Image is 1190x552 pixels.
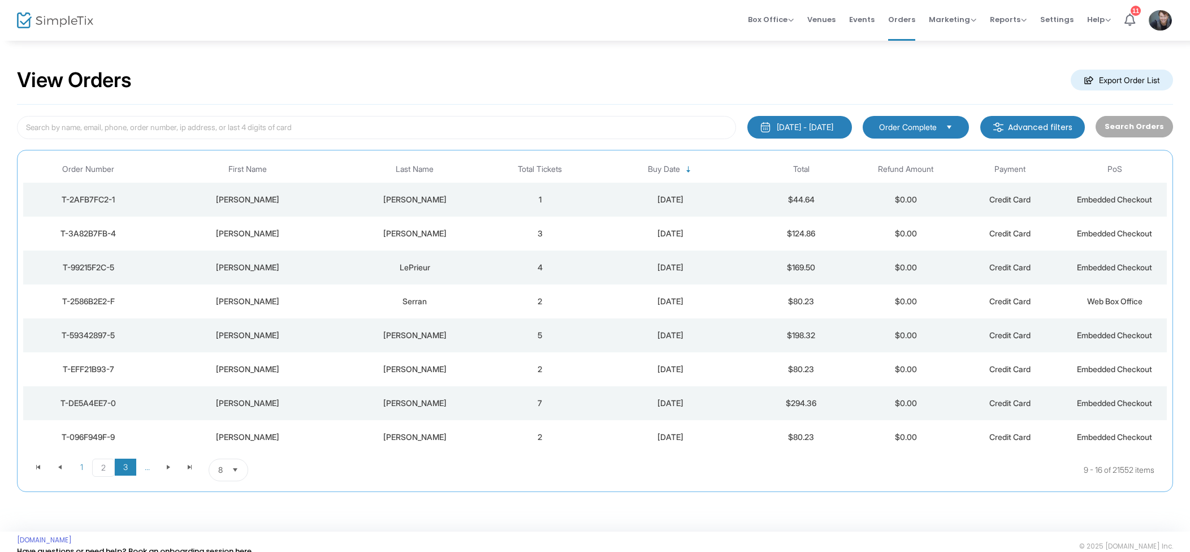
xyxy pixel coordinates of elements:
span: Order Complete [879,122,937,133]
span: Embedded Checkout [1077,262,1152,272]
div: Robinson [344,398,485,409]
td: $198.32 [749,318,854,352]
img: monthly [760,122,771,133]
th: Total Tickets [488,156,592,183]
div: Serran [344,296,485,307]
td: $0.00 [854,420,958,454]
td: 3 [488,217,592,251]
div: 11 [1131,6,1141,16]
td: $0.00 [854,318,958,352]
td: $80.23 [749,352,854,386]
span: Embedded Checkout [1077,330,1152,340]
input: Search by name, email, phone, order number, ip address, or last 4 digits of card [17,116,736,139]
div: Data table [23,156,1167,454]
div: 2025-08-16 [595,296,746,307]
span: Marketing [929,14,976,25]
span: Credit Card [989,330,1031,340]
div: 2025-08-16 [595,432,746,443]
td: $169.50 [749,251,854,284]
button: Select [227,459,243,481]
span: Embedded Checkout [1077,398,1152,408]
td: $80.23 [749,420,854,454]
td: 4 [488,251,592,284]
div: LePrieur [344,262,485,273]
img: filter [993,122,1004,133]
div: Mahon [344,330,485,341]
span: Page 4 [136,459,158,476]
td: $0.00 [854,217,958,251]
a: [DOMAIN_NAME] [17,536,72,545]
td: $0.00 [854,251,958,284]
div: Beth [157,228,339,239]
div: T-59342897-5 [26,330,151,341]
span: Page 3 [115,459,136,476]
div: [DATE] - [DATE] [777,122,833,133]
h2: View Orders [17,68,132,93]
span: PoS [1107,165,1122,174]
div: T-DE5A4EE7-0 [26,398,151,409]
td: $294.36 [749,386,854,420]
button: [DATE] - [DATE] [747,116,852,139]
span: Credit Card [989,364,1031,374]
td: 2 [488,284,592,318]
span: Sortable [684,165,693,174]
span: Box Office [748,14,794,25]
td: $0.00 [854,386,958,420]
span: Embedded Checkout [1077,364,1152,374]
span: Orders [888,5,915,34]
div: T-EFF21B93-7 [26,364,151,375]
span: Page 1 [71,459,92,476]
td: 2 [488,420,592,454]
span: Events [849,5,875,34]
td: 2 [488,352,592,386]
div: Charlene [157,398,339,409]
div: 2025-08-16 [595,330,746,341]
span: Order Number [62,165,114,174]
span: Credit Card [989,398,1031,408]
div: Josh [157,262,339,273]
m-button: Export Order List [1071,70,1173,90]
span: Credit Card [989,262,1031,272]
div: Angelina [157,330,339,341]
td: 5 [488,318,592,352]
div: Thompson [344,364,485,375]
span: Credit Card [989,195,1031,204]
div: T-096F949F-9 [26,432,151,443]
div: 2025-08-16 [595,262,746,273]
span: 8 [218,464,223,476]
span: Web Box Office [1087,296,1143,306]
span: Embedded Checkout [1077,432,1152,442]
th: Refund Amount [854,156,958,183]
span: Credit Card [989,228,1031,238]
span: Go to the previous page [49,459,71,476]
div: Hennessy [344,228,485,239]
td: $80.23 [749,284,854,318]
td: $124.86 [749,217,854,251]
div: 2025-08-16 [595,194,746,205]
span: Go to the last page [179,459,201,476]
div: Robinson [344,194,485,205]
span: Page 2 [92,459,115,477]
span: Go to the next page [158,459,179,476]
td: $44.64 [749,183,854,217]
span: Venues [807,5,836,34]
span: Help [1087,14,1111,25]
span: Go to the first page [28,459,49,476]
td: 1 [488,183,592,217]
div: Diane [157,364,339,375]
span: Last Name [396,165,434,174]
td: 7 [488,386,592,420]
span: Go to the previous page [55,463,64,472]
span: Go to the first page [34,463,43,472]
span: Settings [1040,5,1074,34]
span: Buy Date [648,165,680,174]
span: Go to the next page [164,463,173,472]
span: Reports [990,14,1027,25]
span: Payment [994,165,1025,174]
div: Granger [344,432,485,443]
span: Credit Card [989,432,1031,442]
div: Peggy [157,296,339,307]
div: T-3A82B7FB-4 [26,228,151,239]
div: 2025-08-16 [595,364,746,375]
th: Total [749,156,854,183]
